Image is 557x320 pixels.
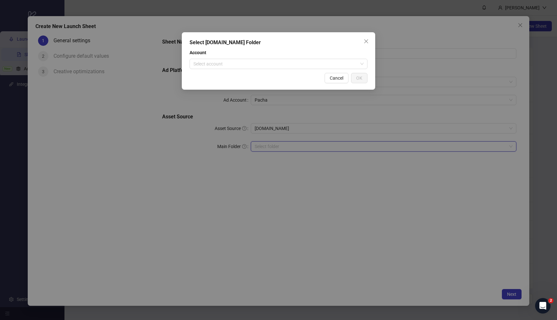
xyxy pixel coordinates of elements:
[361,36,371,46] button: Close
[351,73,367,83] button: OK
[190,39,367,46] div: Select [DOMAIN_NAME] Folder
[190,50,206,55] strong: Account
[548,298,553,303] span: 2
[535,298,551,314] iframe: Intercom live chat
[330,75,343,81] span: Cancel
[364,39,369,44] span: close
[325,73,348,83] button: Cancel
